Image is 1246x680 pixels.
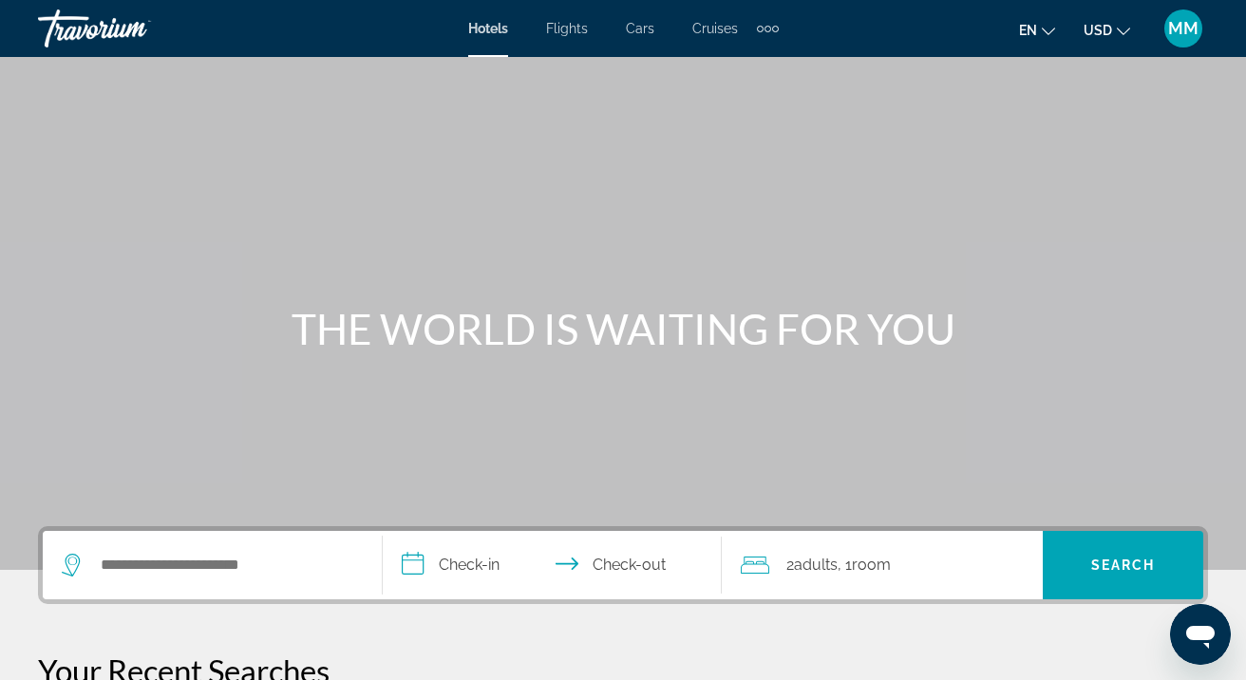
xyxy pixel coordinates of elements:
[786,552,838,578] span: 2
[1043,531,1203,599] button: Search
[468,21,508,36] a: Hotels
[383,531,723,599] button: Select check in and out date
[838,552,891,578] span: , 1
[267,304,979,353] h1: THE WORLD IS WAITING FOR YOU
[546,21,588,36] a: Flights
[1168,19,1199,38] span: MM
[38,4,228,53] a: Travorium
[722,531,1043,599] button: Travelers: 2 adults, 0 children
[692,21,738,36] a: Cruises
[1084,16,1130,44] button: Change currency
[43,531,1203,599] div: Search widget
[626,21,654,36] a: Cars
[1159,9,1208,48] button: User Menu
[1091,557,1156,573] span: Search
[99,551,353,579] input: Search hotel destination
[1019,16,1055,44] button: Change language
[757,13,779,44] button: Extra navigation items
[852,556,891,574] span: Room
[1019,23,1037,38] span: en
[1084,23,1112,38] span: USD
[794,556,838,574] span: Adults
[1170,604,1231,665] iframe: Button to launch messaging window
